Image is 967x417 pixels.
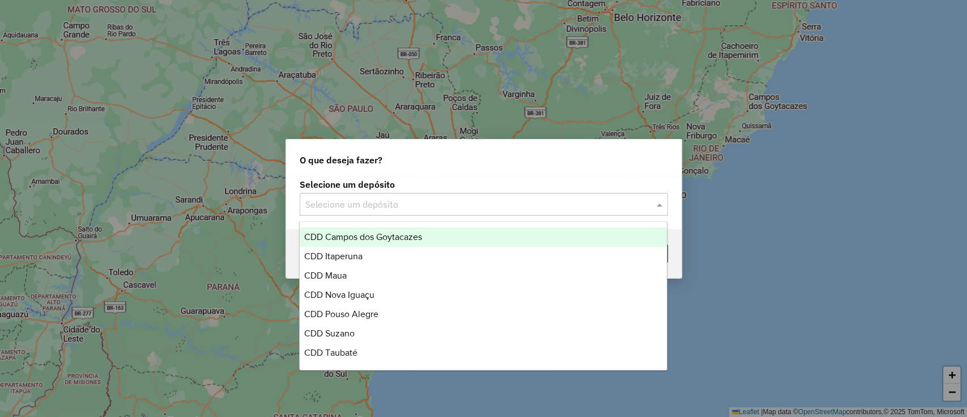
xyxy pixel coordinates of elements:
span: CDD Campos dos Goytacazes [304,232,422,242]
span: CDD Maua [304,271,347,280]
label: Selecione um depósito [300,178,668,191]
span: CDD Itaperuna [304,251,363,261]
span: O que deseja fazer? [300,153,382,167]
span: CDD Taubaté [304,348,357,357]
span: CDD Suzano [304,328,355,338]
span: CDD Nova Iguaçu [304,290,374,300]
ng-dropdown-panel: Options list [299,221,667,370]
span: CDD Pouso Alegre [304,309,378,319]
